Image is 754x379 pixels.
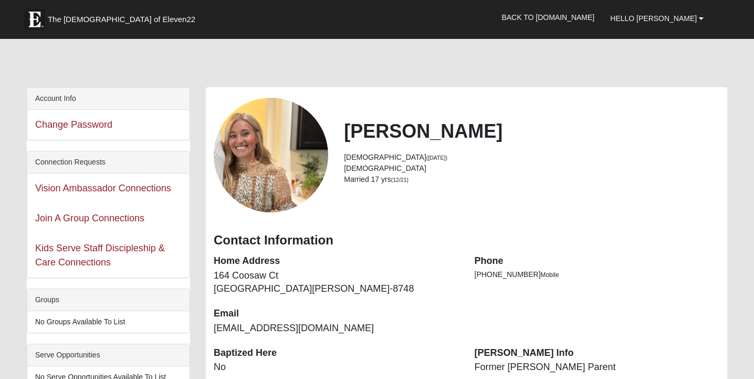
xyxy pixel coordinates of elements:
[27,344,190,366] div: Serve Opportunities
[602,5,711,32] a: Hello [PERSON_NAME]
[35,119,112,130] a: Change Password
[475,254,720,268] dt: Phone
[214,233,719,248] h3: Contact Information
[426,155,447,161] small: ([DATE])
[214,346,459,360] dt: Baptized Here
[610,14,697,23] span: Hello [PERSON_NAME]
[344,163,719,174] li: [DEMOGRAPHIC_DATA]
[24,9,45,30] img: Eleven22 logo
[541,271,559,279] span: Mobile
[344,174,719,185] li: Married 17 yrs
[48,14,195,25] span: The [DEMOGRAPHIC_DATA] of Eleven22
[475,346,720,360] dt: [PERSON_NAME] Info
[214,361,459,374] dd: No
[214,322,459,335] dd: [EMAIL_ADDRESS][DOMAIN_NAME]
[27,88,190,110] div: Account Info
[391,177,409,183] small: (12/21)
[475,269,720,280] li: [PHONE_NUMBER]
[214,269,459,296] dd: 164 Coosaw Ct [GEOGRAPHIC_DATA][PERSON_NAME]-8748
[27,151,190,173] div: Connection Requests
[214,98,328,212] a: View Fullsize Photo
[494,4,602,30] a: Back to [DOMAIN_NAME]
[344,120,719,142] h2: [PERSON_NAME]
[27,311,190,333] li: No Groups Available To List
[214,254,459,268] dt: Home Address
[35,183,171,193] a: Vision Ambassador Connections
[344,152,719,163] li: [DEMOGRAPHIC_DATA]
[214,307,459,321] dt: Email
[35,213,144,223] a: Join A Group Connections
[27,289,190,311] div: Groups
[19,4,229,30] a: The [DEMOGRAPHIC_DATA] of Eleven22
[35,243,165,268] a: Kids Serve Staff Discipleship & Care Connections
[475,361,720,374] dd: Former [PERSON_NAME] Parent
